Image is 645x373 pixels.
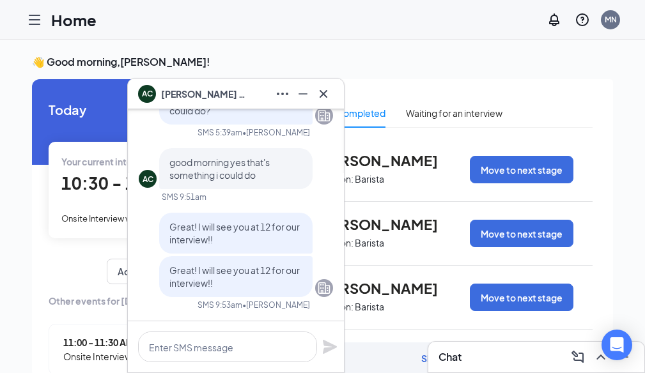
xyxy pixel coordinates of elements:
span: • [PERSON_NAME] [242,127,310,138]
svg: Cross [316,86,331,102]
span: [PERSON_NAME] [317,152,458,169]
span: Onsite Interview with [PERSON_NAME] [61,213,210,224]
div: SMS 5:39am [198,127,242,138]
svg: Company [316,280,332,296]
p: Barista [355,173,384,185]
svg: Ellipses [275,86,290,102]
svg: Hamburger [27,12,42,27]
h3: 👋 Good morning, [PERSON_NAME] ! [32,55,613,69]
span: 10:30 - 11:00 AM [61,172,203,194]
div: Open Intercom Messenger [602,330,632,360]
div: AC [143,174,153,185]
div: SMS 9:51am [162,192,206,202]
svg: Plane [322,339,338,354]
svg: ComposeMessage [570,349,586,365]
div: SMS 9:53am [198,300,242,310]
button: Move to next stage [470,284,573,311]
svg: Company [316,108,332,123]
button: Ellipses [272,84,293,104]
div: Waiting for an interview [406,106,502,120]
svg: QuestionInfo [575,12,590,27]
svg: Minimize [295,86,311,102]
span: Onsite Interview with [PERSON_NAME] [63,349,224,363]
button: Cross [313,84,334,104]
span: [PERSON_NAME] [317,216,458,232]
span: Great! I will see you at 12 for our interview!! [169,264,300,289]
svg: Notifications [547,12,562,27]
svg: ChevronUp [593,349,609,365]
div: Show more [421,352,470,365]
button: Move to next stage [470,156,573,183]
h1: Home [51,9,97,31]
span: Your current interview [61,156,157,167]
h3: Chat [439,350,462,364]
button: Add availability [107,259,192,284]
button: ComposeMessage [568,347,588,367]
button: ChevronUp [591,347,611,367]
span: Great! I will see you at 12 for our interview!! [169,221,300,245]
div: MN [605,14,617,25]
span: 11:00 - 11:30 AM [63,335,224,349]
p: Barista [355,237,384,249]
span: [PERSON_NAME] [317,280,458,296]
span: [PERSON_NAME] Chuluc [161,87,251,101]
span: Today [49,100,251,119]
button: Minimize [293,84,313,104]
span: good morning yes that's something i could do [169,156,270,181]
button: Move to next stage [470,220,573,247]
span: Other events for [DATE] [49,294,251,308]
span: • [PERSON_NAME] [242,300,310,310]
p: Barista [355,301,384,313]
